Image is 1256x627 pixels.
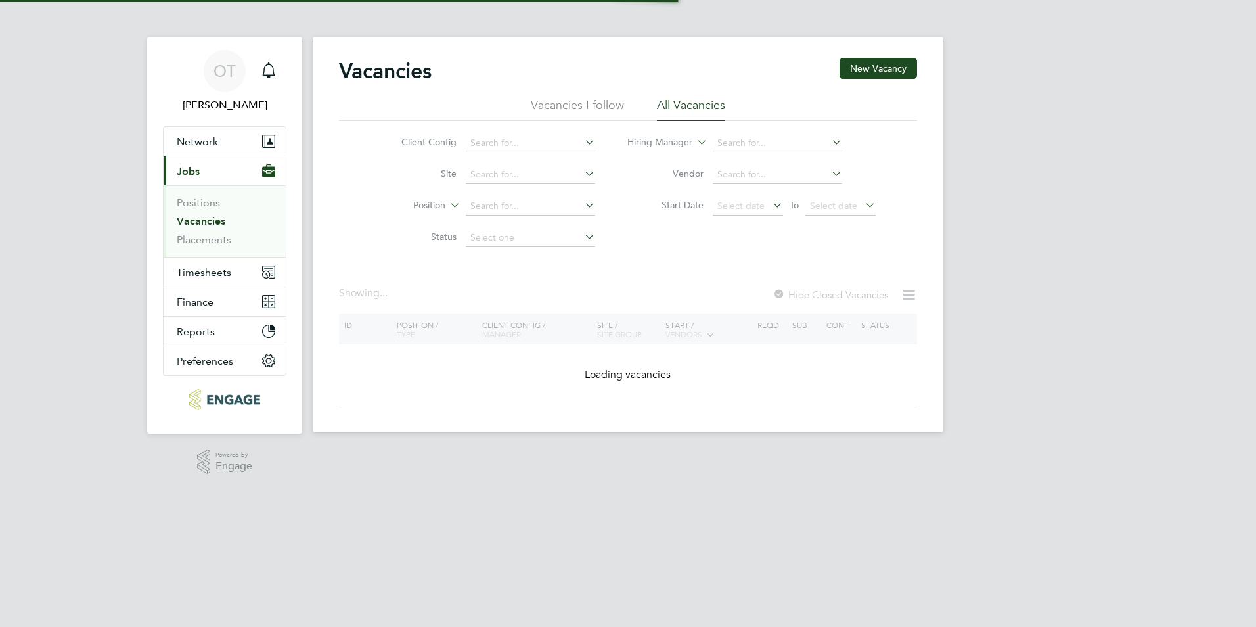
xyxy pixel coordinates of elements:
[215,461,252,472] span: Engage
[163,50,286,113] a: OT[PERSON_NAME]
[189,389,259,410] img: huntereducation-logo-retina.png
[657,97,725,121] li: All Vacancies
[713,166,842,184] input: Search for...
[177,296,213,308] span: Finance
[339,287,390,300] div: Showing
[164,346,286,375] button: Preferences
[717,200,765,212] span: Select date
[786,197,803,214] span: To
[466,229,595,247] input: Select one
[164,317,286,346] button: Reports
[177,135,218,148] span: Network
[466,197,595,216] input: Search for...
[213,62,236,80] span: OT
[177,325,215,338] span: Reports
[381,168,457,179] label: Site
[713,134,842,152] input: Search for...
[164,287,286,316] button: Finance
[531,97,624,121] li: Vacancies I follow
[164,156,286,185] button: Jobs
[773,289,888,301] label: Hide Closed Vacancies
[339,58,432,84] h2: Vacancies
[628,199,704,211] label: Start Date
[147,37,302,434] nav: Main navigation
[177,233,231,246] a: Placements
[197,450,253,475] a: Powered byEngage
[177,266,231,279] span: Timesheets
[163,389,286,410] a: Go to home page
[163,97,286,113] span: Olivia Triassi
[628,168,704,179] label: Vendor
[177,165,200,177] span: Jobs
[381,231,457,243] label: Status
[466,166,595,184] input: Search for...
[617,136,692,149] label: Hiring Manager
[215,450,252,461] span: Powered by
[177,355,233,367] span: Preferences
[177,215,225,227] a: Vacancies
[164,185,286,257] div: Jobs
[177,197,220,209] a: Positions
[164,127,286,156] button: Network
[380,287,388,300] span: ...
[164,258,286,287] button: Timesheets
[466,134,595,152] input: Search for...
[381,136,457,148] label: Client Config
[840,58,917,79] button: New Vacancy
[810,200,857,212] span: Select date
[370,199,445,212] label: Position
